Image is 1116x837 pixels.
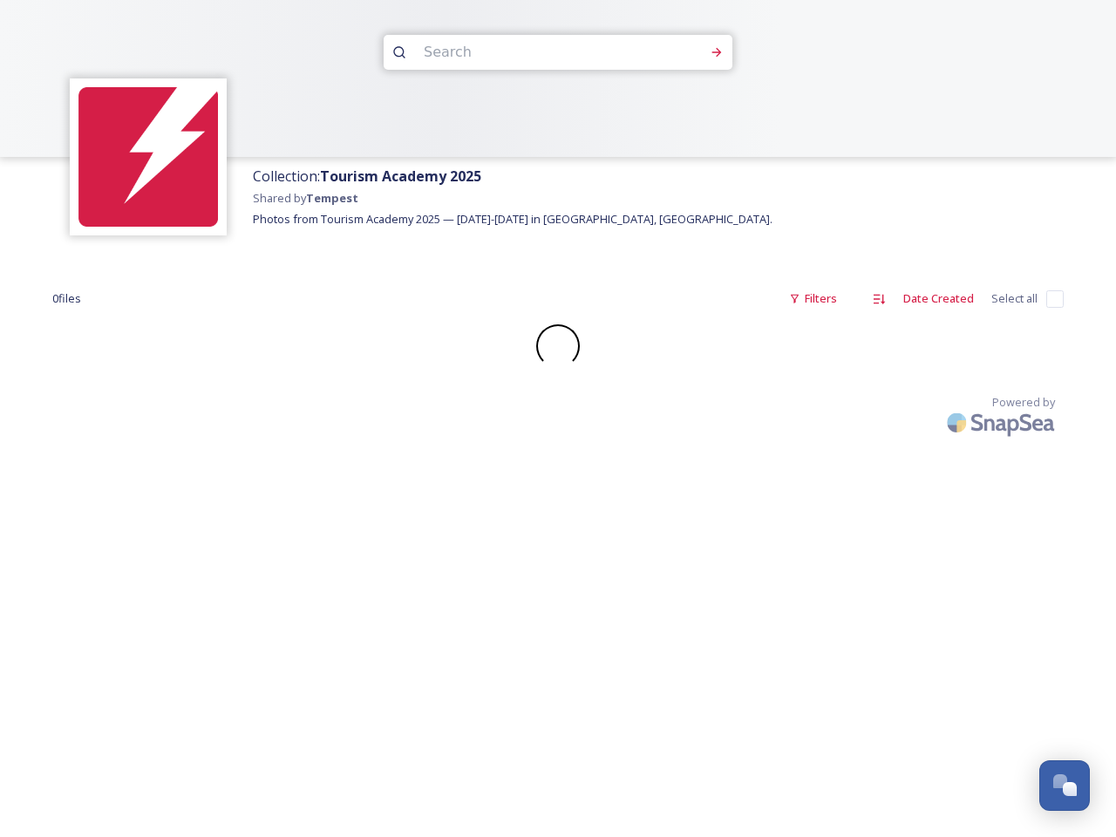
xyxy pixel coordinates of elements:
span: Shared by [253,190,358,206]
img: tempest-red-icon-rounded.png [78,87,218,227]
span: Powered by [992,394,1055,411]
span: Select all [991,290,1038,307]
strong: Tempest [306,190,358,206]
span: Collection: [253,167,481,186]
span: 0 file s [52,290,81,307]
button: Open Chat [1039,760,1090,811]
div: Date Created [895,282,983,316]
span: Photos from Tourism Academy 2025 — [DATE]-[DATE] in [GEOGRAPHIC_DATA], [GEOGRAPHIC_DATA]. [253,211,772,227]
img: SnapSea Logo [942,402,1064,443]
div: Filters [780,282,846,316]
strong: Tourism Academy 2025 [320,167,481,186]
input: Search [415,33,654,71]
